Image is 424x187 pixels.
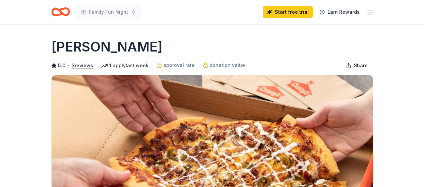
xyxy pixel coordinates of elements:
div: 1 apply last week [101,62,148,70]
a: Home [51,4,70,20]
a: donation value [203,61,245,69]
span: 5.0 [58,62,66,70]
span: Family Fun Night [89,8,128,16]
span: donation value [209,61,245,69]
h1: [PERSON_NAME] [51,37,163,56]
a: Earn Rewards [315,6,364,18]
span: • [67,63,70,68]
a: approval rate [157,61,195,69]
span: approval rate [163,61,195,69]
button: 3reviews [72,62,93,70]
span: Share [354,62,368,70]
button: Family Fun Night [75,5,141,19]
a: Start free trial [263,6,313,18]
button: Share [341,59,373,72]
